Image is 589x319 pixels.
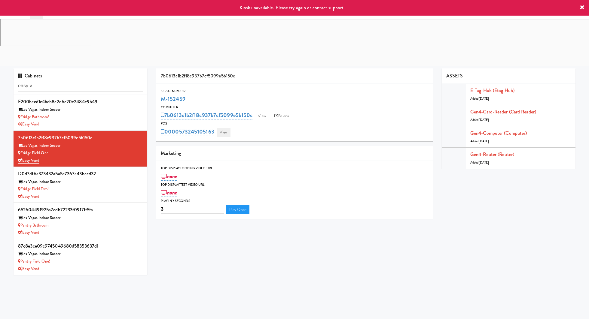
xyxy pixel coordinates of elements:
a: none [161,188,177,197]
span: Added [470,139,489,143]
li: 652604491925a7cdb72233f0917ff5faLas Vegas Indoor Soccer Pantry Bathroom!Easy Vend [14,203,147,239]
a: E-tag-hub (Etag Hub) [470,87,514,94]
div: Computer [161,104,428,110]
span: Kiosk unavailable. Please try again or contact support. [240,4,345,11]
a: View [217,128,230,137]
div: Serial Number [161,88,428,94]
div: Las Vegas Indoor Soccer [18,214,143,222]
div: POS [161,121,428,127]
span: ASSETS [446,72,463,79]
li: 7b0613c1b2f18c937b7cf5099e5b150cLas Vegas Indoor Soccer Fridge Field One!Easy Vend [14,131,147,167]
span: Added [470,96,489,101]
span: [DATE] [479,118,489,122]
li: f200becd1e4beb8c2d6c20e2484e9b49Las Vegas Indoor Soccer Fridge Bathroom!Easy Vend [14,95,147,131]
a: Easy Vend [18,121,39,127]
a: View [255,112,269,121]
div: Top Display Test Video Url [161,182,428,188]
span: Added [470,160,489,165]
div: Las Vegas Indoor Soccer [18,142,143,149]
a: 0000573245105163 [161,128,214,136]
div: Top Display Looping Video Url [161,165,428,171]
a: Easy Vend [18,266,39,272]
li: 87c8e3ce09c9745049680d58353637d1Las Vegas Indoor Soccer Pantry Field One!Easy Vend [14,239,147,275]
div: 7b0613c1b2f18c937b7cf5099e5b150c [156,68,433,84]
a: M-152459 [161,95,185,103]
div: 7b0613c1b2f18c937b7cf5099e5b150c [18,133,143,142]
a: Easy Vend [18,194,39,199]
div: f200becd1e4beb8c2d6c20e2484e9b49 [18,97,143,106]
div: Play in X seconds [161,198,428,204]
a: Gen4-computer (Computer) [470,130,527,137]
a: Easy Vend [18,158,39,164]
div: 652604491925a7cdb72233f0917ff5fa [18,205,143,214]
span: [DATE] [479,160,489,165]
div: Las Vegas Indoor Soccer [18,178,143,186]
span: Cabinets [18,72,42,79]
a: Fridge Field One! [18,150,50,156]
a: 7b0613c1b2f18c937b7cf5099e5b150c [161,111,252,119]
span: Marketing [161,150,181,157]
input: Search cabinets [18,80,143,92]
a: Gen4-router (Router) [470,151,514,158]
a: Gen4-card-reader (Card Reader) [470,108,536,115]
span: [DATE] [479,139,489,143]
a: Easy Vend [18,230,39,235]
a: Pantry Field One! [18,258,50,264]
a: Pantry Bathroom! [18,222,50,228]
a: Fridge Bathroom! [18,114,49,120]
div: 87c8e3ce09c9745049680d58353637d1 [18,242,143,251]
span: [DATE] [479,96,489,101]
div: Las Vegas Indoor Soccer [18,106,143,113]
a: Balena [271,112,292,121]
a: Fridge Field Two! [18,186,49,192]
div: d0d7df6a373432a5a5e7367a43bccd32 [18,169,143,178]
div: Las Vegas Indoor Soccer [18,250,143,258]
a: Play Once [226,205,249,214]
span: Added [470,118,489,122]
a: none [161,172,177,181]
li: d0d7df6a373432a5a5e7367a43bccd32Las Vegas Indoor Soccer Fridge Field Two!Easy Vend [14,167,147,203]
